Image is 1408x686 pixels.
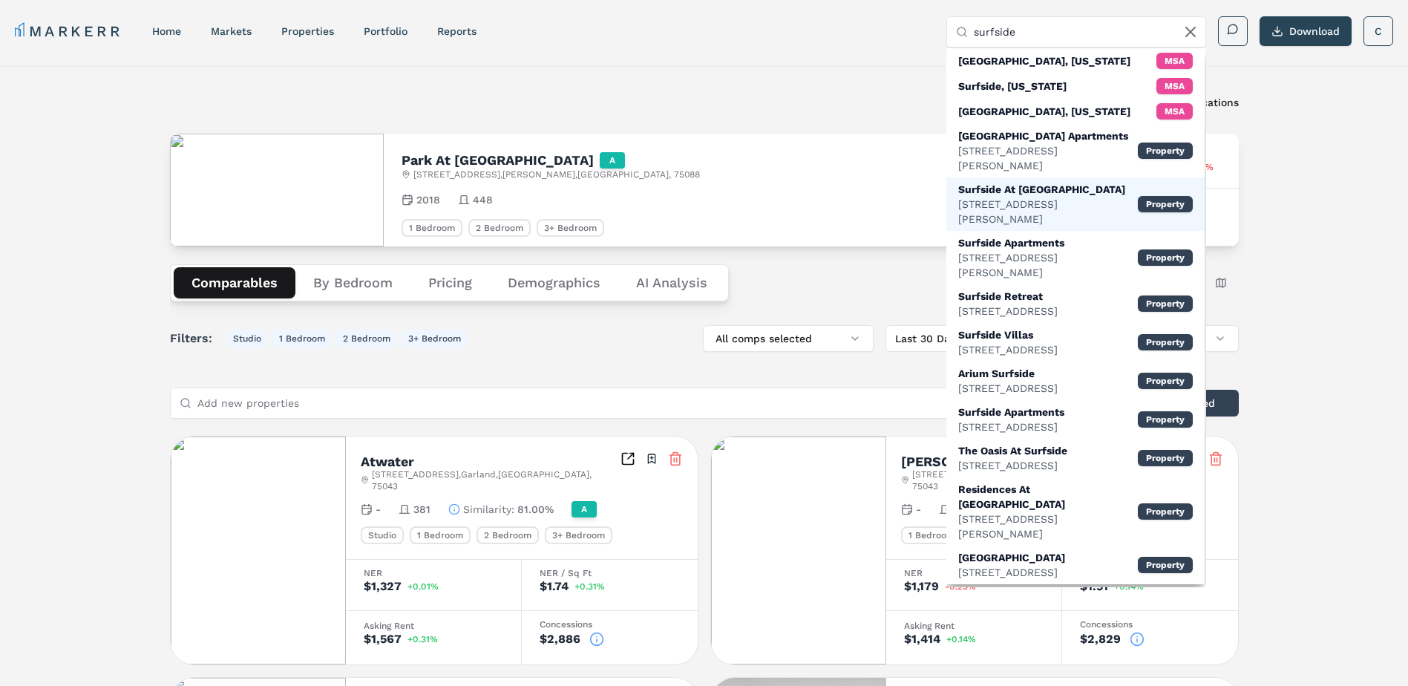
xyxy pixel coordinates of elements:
div: [STREET_ADDRESS][PERSON_NAME] [958,512,1138,541]
span: [STREET_ADDRESS] , Garland , [GEOGRAPHIC_DATA] , 75043 [912,468,1160,492]
div: Surfside At [GEOGRAPHIC_DATA] [958,182,1138,197]
h2: Park At [GEOGRAPHIC_DATA] [402,154,594,167]
button: C [1363,16,1393,46]
a: MARKERR [15,21,122,42]
button: Demographics [490,267,618,298]
button: Comparables [174,267,295,298]
div: Surfside Villas [958,327,1058,342]
div: 1 Bedroom [410,526,471,544]
div: [STREET_ADDRESS] [958,419,1064,434]
div: $1.74 [540,581,569,592]
div: The Oasis At Surfside [958,443,1067,458]
div: MSA: Surfside, Florida [946,73,1205,99]
div: MSA [1156,53,1193,69]
div: Property [1138,373,1193,389]
div: Property [1138,450,1193,466]
div: Arium Surfside [958,366,1058,381]
div: Property [1138,411,1193,428]
span: Similarity : [463,502,514,517]
div: [STREET_ADDRESS] [958,458,1067,473]
button: Studio [227,330,267,347]
div: Residences At [GEOGRAPHIC_DATA] [958,482,1138,512]
label: Notifications [1174,97,1239,108]
button: 2 Bedroom [337,330,396,347]
div: [GEOGRAPHIC_DATA] Apartments [958,128,1138,143]
div: $1.51 [1080,581,1108,592]
div: Property [1138,196,1193,212]
div: 2 Bedroom [468,219,531,237]
div: [GEOGRAPHIC_DATA] [958,550,1065,565]
span: - [376,502,381,517]
h2: Atwater [361,455,414,468]
div: Property: Surfside Retreat [946,284,1205,323]
div: $1,327 [364,581,402,592]
span: 81.00% [517,502,554,517]
div: Surfside Apartments [958,235,1138,250]
div: Concessions [1080,620,1220,629]
div: [GEOGRAPHIC_DATA], [US_STATE] [958,53,1130,68]
div: 3+ Bedroom [537,219,604,237]
span: - [916,502,921,517]
div: MSA [1156,103,1193,120]
a: Inspect Comparables [620,451,635,466]
div: Property [1138,503,1193,520]
div: Asking Rent [364,621,503,630]
div: [STREET_ADDRESS] [958,342,1058,357]
div: 2 Bedroom [477,526,539,544]
div: Asking Rent [904,621,1044,630]
div: MSA: Surfside Beach, South Carolina [946,48,1205,73]
div: [STREET_ADDRESS][PERSON_NAME] [958,143,1138,173]
div: Property: Residences At Surfside [946,477,1205,546]
span: +0.01% [407,582,439,591]
div: Property [1138,249,1193,266]
div: Concessions [540,620,680,629]
div: Property: The Oasis At Surfside [946,439,1205,477]
div: 3+ Bedroom [545,526,612,544]
button: All comps selected [703,325,874,352]
a: properties [281,25,334,37]
button: Download [1260,16,1352,46]
div: 1 Bedroom [901,526,962,544]
div: Studio [361,526,404,544]
div: Property [1138,334,1193,350]
div: Surfside Apartments [958,405,1064,419]
a: reports [437,25,477,37]
div: [STREET_ADDRESS] [958,381,1058,396]
div: $2,829 [1080,633,1121,645]
div: NER / Sq Ft [540,569,680,578]
h2: [PERSON_NAME] [901,455,1012,468]
span: +0.31% [574,582,605,591]
div: [GEOGRAPHIC_DATA], [US_STATE] [958,104,1130,119]
span: 2018 [416,192,440,207]
input: Add new properties [197,388,1076,418]
div: Property: Surfside Villas [946,323,1205,362]
span: +0.14% [1114,582,1144,591]
span: +0.31% [407,635,438,644]
div: [STREET_ADDRESS][PERSON_NAME] [958,197,1138,226]
div: Property: Lakeview Park Apartments [946,124,1205,177]
input: Search by MSA, ZIP, Property Name, or Address [974,17,1196,47]
div: $1,567 [364,633,402,645]
div: Surfside Retreat [958,289,1058,304]
div: A [600,152,625,169]
div: MSA: Surfside Beach, Texas [946,99,1205,124]
button: 3+ Bedroom [402,330,467,347]
button: By Bedroom [295,267,410,298]
div: 1 Bedroom [402,219,462,237]
span: [STREET_ADDRESS] , [PERSON_NAME] , [GEOGRAPHIC_DATA] , 75088 [413,169,700,180]
div: NER [904,569,1044,578]
div: Property [1138,557,1193,573]
span: Filters: [170,330,221,347]
div: $2,886 [540,633,580,645]
a: home [152,25,181,37]
div: [STREET_ADDRESS] [958,304,1058,318]
span: C [1375,24,1382,39]
div: [STREET_ADDRESS][PERSON_NAME] [958,250,1138,280]
span: 381 [413,502,430,517]
div: Surfside, [US_STATE] [958,79,1067,94]
div: Property: Arium Surfside [946,362,1205,400]
div: Property: Surfside Apartments [946,400,1205,439]
div: Property: Surfside Towers [946,546,1205,584]
div: $1,179 [904,581,939,592]
div: Suggestions [946,48,1205,584]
